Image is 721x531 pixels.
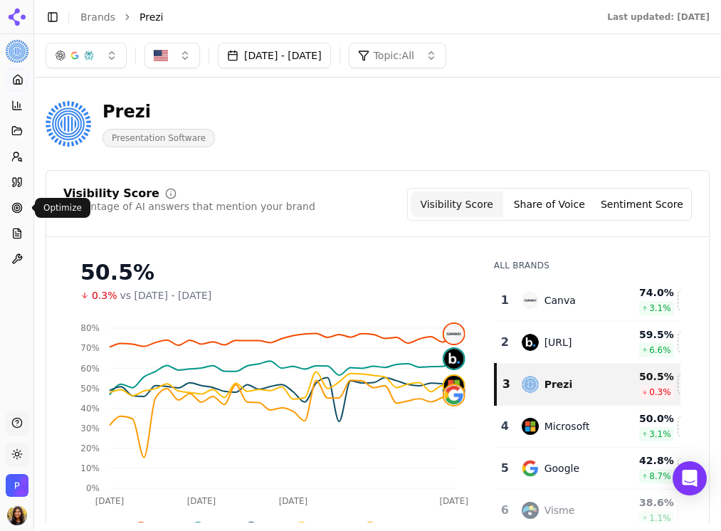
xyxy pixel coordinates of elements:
span: 6.6 % [649,345,671,356]
div: [URL] [544,335,572,349]
tspan: 50% [80,384,100,394]
img: google [522,460,539,477]
div: Prezi [102,100,215,123]
button: Hide canva data [678,289,700,312]
tspan: 70% [80,343,100,353]
tspan: 80% [80,323,100,333]
div: Last updated: [DATE] [607,11,710,23]
div: Google [544,461,579,475]
button: Show visme data [678,499,700,522]
span: vs [DATE] - [DATE] [120,288,212,303]
img: prezi [522,376,539,393]
div: 1 [501,292,507,309]
div: Visibility Score [63,188,159,199]
img: Prezi [6,40,28,63]
span: Presentation Software [102,129,215,147]
button: Hide beautiful.ai data [678,331,700,354]
img: Naba Ahmed [7,505,27,525]
div: Percentage of AI answers that mention your brand [63,199,315,214]
tspan: [DATE] [187,496,216,506]
img: United States [154,48,168,63]
tspan: 40% [80,404,100,414]
span: 8.7 % [649,470,671,482]
button: Open user button [7,505,27,525]
span: 3.1 % [649,429,671,440]
div: Visme [544,503,575,517]
tspan: 20% [80,443,100,453]
div: 42.8 % [623,453,674,468]
tr: 1canvaCanva74.0%3.1% [495,280,702,322]
div: Prezi [544,377,573,391]
span: Prezi [140,10,164,24]
img: canva [444,324,464,344]
div: 38.6 % [623,495,674,510]
div: Microsoft [544,419,590,433]
div: 74.0 % [623,285,674,300]
div: 50.0 % [623,411,674,426]
span: 0.3 % [649,387,671,398]
img: google [444,385,464,405]
div: 3 [502,376,507,393]
button: Open organization switcher [6,474,28,497]
tspan: [DATE] [439,496,468,506]
img: canva [522,292,539,309]
a: Brands [80,11,115,23]
span: 1.1 % [649,512,671,524]
tspan: [DATE] [95,496,125,506]
button: Visibility Score [411,191,503,217]
span: 3.1 % [649,303,671,314]
div: Open Intercom Messenger [673,461,707,495]
div: 4 [501,418,507,435]
div: 2 [501,334,507,351]
img: beautiful.ai [444,349,464,369]
div: Optimize [35,198,90,218]
tr: 3preziPrezi50.5%0.3% [495,364,702,406]
img: Prezi [46,101,91,147]
div: 6 [501,502,507,519]
div: 5 [501,460,507,477]
img: Prezi [6,474,28,497]
tr: 4microsoftMicrosoft50.0%3.1% [495,406,702,448]
img: beautiful.ai [522,334,539,351]
tr: 5googleGoogle42.8%8.7% [495,448,702,490]
img: visme [522,502,539,519]
tspan: 0% [86,483,100,493]
div: 50.5% [80,260,465,285]
div: 50.5 % [623,369,674,384]
div: 59.5 % [623,327,674,342]
tspan: [DATE] [279,496,308,506]
tspan: 30% [80,424,100,433]
tspan: 10% [80,463,100,473]
button: Current brand: Prezi [6,40,28,63]
div: Canva [544,293,576,307]
span: 0.3% [92,288,117,303]
tr: 2beautiful.ai[URL]59.5%6.6% [495,322,702,364]
button: Hide prezi data [678,373,700,396]
img: microsoft [444,376,464,396]
button: Sentiment Score [596,191,688,217]
tspan: 60% [80,364,100,374]
button: Share of Voice [503,191,596,217]
span: Topic: All [374,48,414,63]
div: All Brands [494,260,680,271]
button: [DATE] - [DATE] [218,43,331,68]
button: Hide microsoft data [678,415,700,438]
img: microsoft [522,418,539,435]
nav: breadcrumb [80,10,579,24]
